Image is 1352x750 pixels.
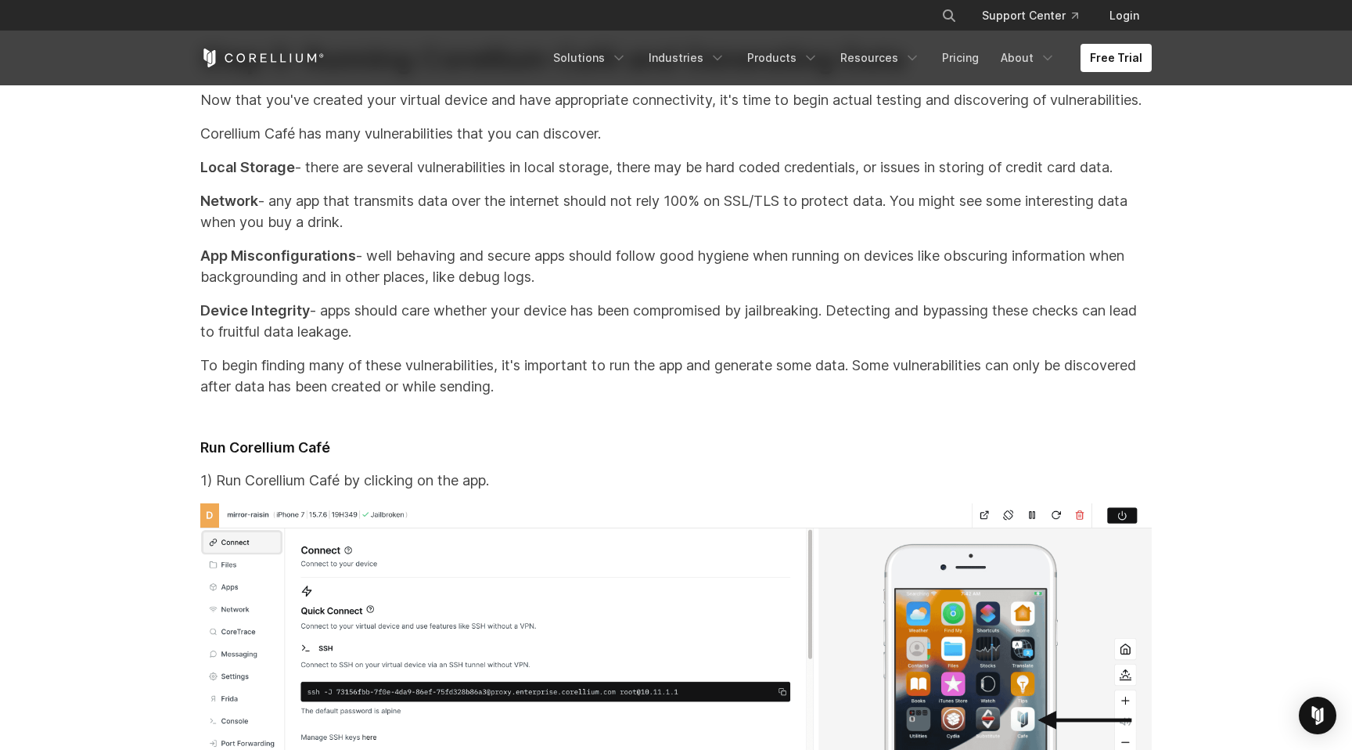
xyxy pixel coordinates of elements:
[200,49,325,67] a: Corellium Home
[200,193,258,209] strong: Network
[544,44,636,72] a: Solutions
[200,302,310,319] strong: Device Integrity
[200,159,295,175] strong: Local Storage
[933,44,988,72] a: Pricing
[200,355,1152,397] p: To begin finding many of these vulnerabilities, it's important to run the app and generate some d...
[544,44,1152,72] div: Navigation Menu
[200,470,1152,491] p: 1) Run Corellium Café by clicking on the app.
[200,245,1152,287] p: - well behaving and secure apps should follow good hygiene when running on devices like obscuring...
[738,44,828,72] a: Products
[200,123,1152,144] p: Corellium Café has many vulnerabilities that you can discover.
[200,300,1152,342] p: - apps should care whether your device has been compromised by jailbreaking. Detecting and bypass...
[200,190,1152,233] p: - any app that transmits data over the internet should not rely 100% on SSL/TLS to protect data. ...
[200,157,1152,178] p: - there are several vulnerabilities in local storage, there may be hard coded credentials, or iss...
[639,44,735,72] a: Industries
[200,439,1152,457] h3: Run Corellium Café
[991,44,1065,72] a: About
[935,2,963,30] button: Search
[922,2,1152,30] div: Navigation Menu
[969,2,1091,30] a: Support Center
[1081,44,1152,72] a: Free Trial
[1097,2,1152,30] a: Login
[200,89,1152,110] p: Now that you've created your virtual device and have appropriate connectivity, it's time to begin...
[200,247,356,264] strong: App Misconfigurations
[831,44,929,72] a: Resources
[1299,697,1336,734] div: Open Intercom Messenger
